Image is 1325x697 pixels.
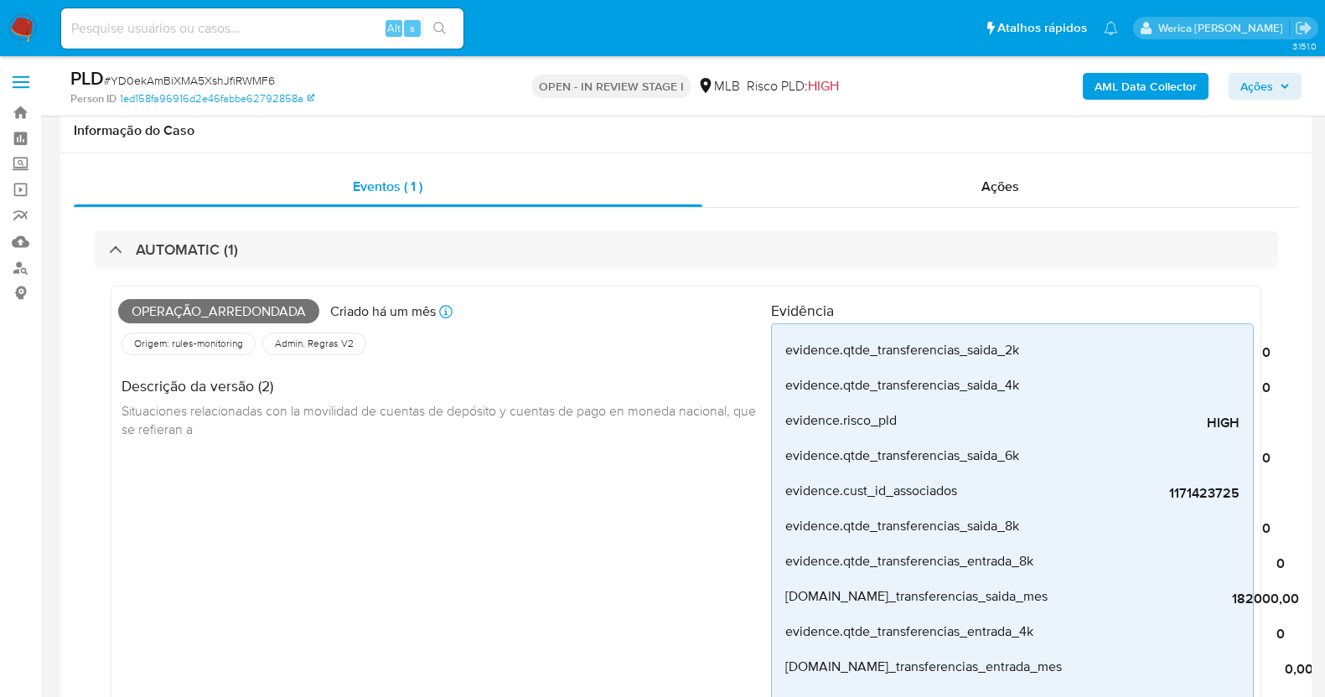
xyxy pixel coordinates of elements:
[1158,20,1289,36] p: werica.jgaldencio@mercadolivre.com
[353,177,422,196] span: Eventos ( 1 )
[988,485,1240,502] span: 1171423725
[410,20,415,36] span: s
[1062,661,1313,678] span: 0,00
[387,20,401,36] span: Alt
[61,18,463,39] input: Pesquise usuários ou casos...
[997,19,1087,37] span: Atalhos rápidos
[785,377,1019,394] span: evidence.qtde_transferencias_saida_4k
[1048,591,1299,607] span: 182000,00
[70,91,116,106] b: Person ID
[1019,379,1271,396] span: 0
[981,177,1019,196] span: Ações
[1295,19,1312,37] a: Sair
[122,401,759,438] span: Situaciones relacionadas con la movilidad de cuentas de depósito y cuentas de pago en moneda naci...
[1083,73,1209,100] button: AML Data Collector
[1104,21,1118,35] a: Notificações
[785,447,1019,464] span: evidence.qtde_transferencias_saida_6k
[1019,344,1271,361] span: 0
[422,17,457,40] button: search-icon
[785,588,1048,605] span: [DOMAIN_NAME]_transferencias_saida_mes
[118,299,319,324] span: Operação_arredondada
[785,553,1033,570] span: evidence.qtde_transferencias_entrada_8k
[697,77,740,96] div: MLB
[785,483,957,499] span: evidence.cust_id_associados
[785,518,1019,534] span: evidence.qtde_transferencias_saida_8k
[1033,626,1285,643] span: 0
[1019,520,1271,537] span: 0
[104,72,275,89] span: # YD0ekAmBiXMA5XshJfiRWMF6
[94,230,1278,269] div: AUTOMATIC (1)
[532,75,691,98] p: OPEN - IN REVIEW STAGE I
[988,415,1240,431] span: HIGH
[771,302,1254,320] h4: Evidência
[1033,555,1285,572] span: 0
[330,302,436,321] p: Criado há um mês
[808,76,839,96] span: HIGH
[120,91,314,106] a: 1ed158fa96916d2e46fabbe62792858a
[785,412,897,429] span: evidence.risco_pld
[785,623,1033,640] span: evidence.qtde_transferencias_entrada_4k
[1240,73,1273,100] span: Ações
[785,342,1019,359] span: evidence.qtde_transferencias_saida_2k
[136,240,238,259] h3: AUTOMATIC (1)
[747,77,839,96] span: Risco PLD:
[1095,73,1197,100] b: AML Data Collector
[1019,450,1271,467] span: 0
[132,337,245,350] span: Origem: rules-monitoring
[785,658,1062,675] span: [DOMAIN_NAME]_transferencias_entrada_mes
[122,377,758,395] h4: Descrição da versão (2)
[273,337,355,350] span: Admin. Regras V2
[74,122,1298,139] h1: Informação do Caso
[1229,73,1302,100] button: Ações
[70,65,104,91] b: PLD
